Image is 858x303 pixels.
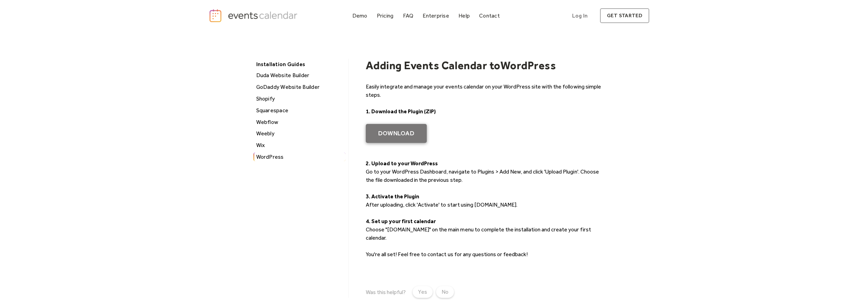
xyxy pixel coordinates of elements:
[366,159,606,192] p: Go to your WordPress Dashboard, navigate to Plugins > Add New, and click 'Upload Plugin'. Choose ...
[418,288,427,296] div: Yes
[254,141,345,150] a: Wix
[366,151,606,159] p: ‍
[442,288,448,296] div: No
[366,250,606,259] p: You're all set! Feel free to contact us for any questions or feedback!
[366,193,419,200] strong: 3. Activate the Plugin
[366,192,606,217] p: After uploading, click 'Activate' to start using [DOMAIN_NAME]. ‍
[500,59,556,72] h1: WordPress
[377,14,394,18] div: Pricing
[479,14,500,18] div: Contact
[366,289,406,295] div: Was this helpful?
[458,14,470,18] div: Help
[565,8,595,23] a: Log In
[476,11,503,20] a: Contact
[423,14,449,18] div: Enterprise
[366,218,436,224] strong: 4. Set up your first calendar
[254,94,345,103] a: Shopify
[366,217,606,242] p: Choose "[DOMAIN_NAME]" on the main menu to complete the installation and create your first calendar.
[254,83,345,92] a: GoDaddy Website Builder
[413,286,433,298] a: Yes
[254,118,345,127] a: Webflow
[366,108,436,115] strong: 1. Download the Plugin (ZIP)
[254,71,345,80] a: Duda Website Builder
[350,11,370,20] a: Demo
[366,59,500,72] h1: Adding Events Calendar to
[600,8,649,23] a: get started
[374,11,396,20] a: Pricing
[400,11,416,20] a: FAQ
[254,106,345,115] a: Squarespace
[209,9,300,23] a: home
[366,83,606,99] p: Easily integrate and manage your events calendar on your WordPress site with the following simple...
[366,116,606,124] p: ‍
[352,14,368,18] div: Demo
[420,11,452,20] a: Enterprise
[254,129,345,138] a: Weebly
[254,153,345,161] a: WordPress
[366,143,606,151] p: ‍
[253,59,345,70] div: Installation Guides
[456,11,473,20] a: Help
[366,160,438,167] strong: 2. Upload to your WordPress
[436,286,454,298] a: No
[366,242,606,250] p: ‍
[366,124,427,143] a: Download
[403,14,414,18] div: FAQ
[366,99,606,107] p: ‍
